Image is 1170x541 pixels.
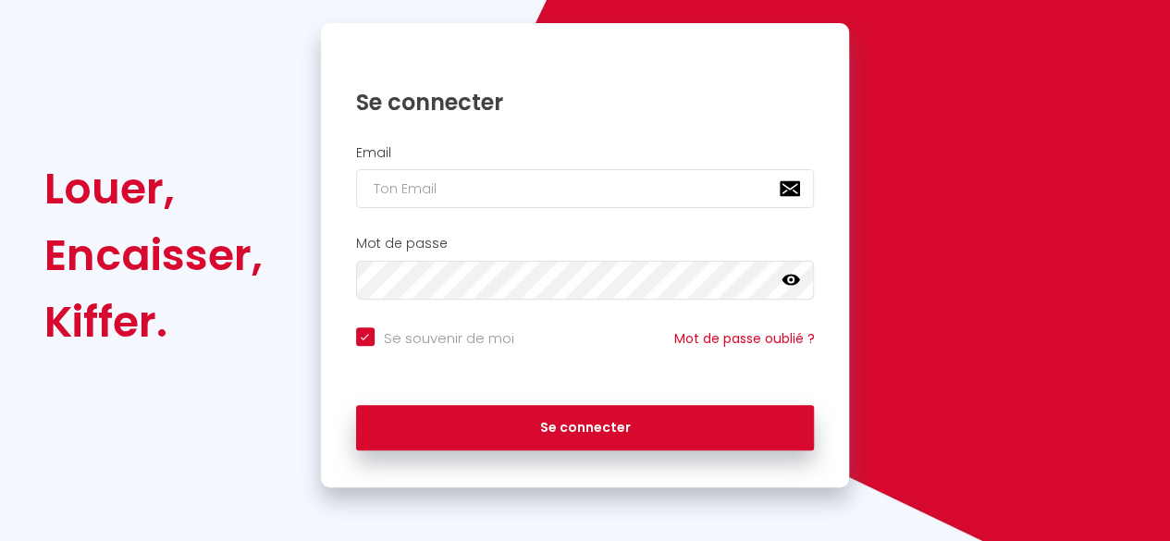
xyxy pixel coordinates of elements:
[356,236,815,252] h2: Mot de passe
[356,145,815,161] h2: Email
[356,405,815,451] button: Se connecter
[356,169,815,208] input: Ton Email
[44,222,263,289] div: Encaisser,
[44,155,263,222] div: Louer,
[673,329,814,348] a: Mot de passe oublié ?
[44,289,263,355] div: Kiffer.
[356,88,815,117] h1: Se connecter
